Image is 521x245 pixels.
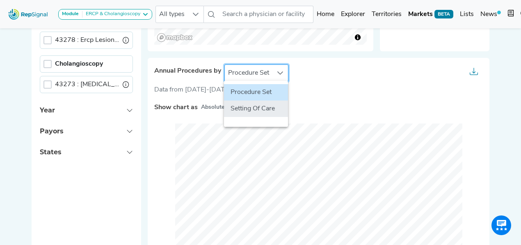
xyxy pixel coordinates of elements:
span: BETA [434,10,453,18]
label: Cholangioscopy [55,59,103,69]
a: Mapbox logo [157,33,193,42]
button: Toggle attribution [353,32,363,42]
label: Ercp Lesion Ablate W/Dilate [55,35,119,45]
div: Data from [DATE]-[DATE] [154,85,483,95]
button: Year [32,100,141,121]
a: News [477,6,504,23]
strong: Module [62,11,79,16]
span: Year [40,106,55,114]
small: Absolute [201,103,224,112]
button: ModuleERCP & Cholangioscopy [58,9,152,20]
span: Payors [40,127,63,135]
li: Setting Of Care [224,101,288,117]
span: All types [156,6,188,23]
div: ERCP & Cholangioscopy [82,11,140,18]
li: Procedure Set [224,84,288,101]
span: States [40,148,61,156]
a: Home [313,6,338,23]
a: Territories [368,6,405,23]
button: States [32,142,141,163]
button: Intel Book [504,6,517,23]
span: Toggle attribution [355,33,360,42]
button: Payors [32,121,141,142]
a: Lists [457,6,477,23]
a: MarketsBETA [405,6,457,23]
span: Procedure Set [225,65,272,81]
a: Explorer [338,6,368,23]
span: Annual Procedures by [154,67,221,75]
button: Export as... [465,65,483,81]
label: Endoscopic Pancreatoscopy [55,80,119,89]
input: Search a physician or facility [219,6,313,23]
label: Show chart as [154,103,198,112]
